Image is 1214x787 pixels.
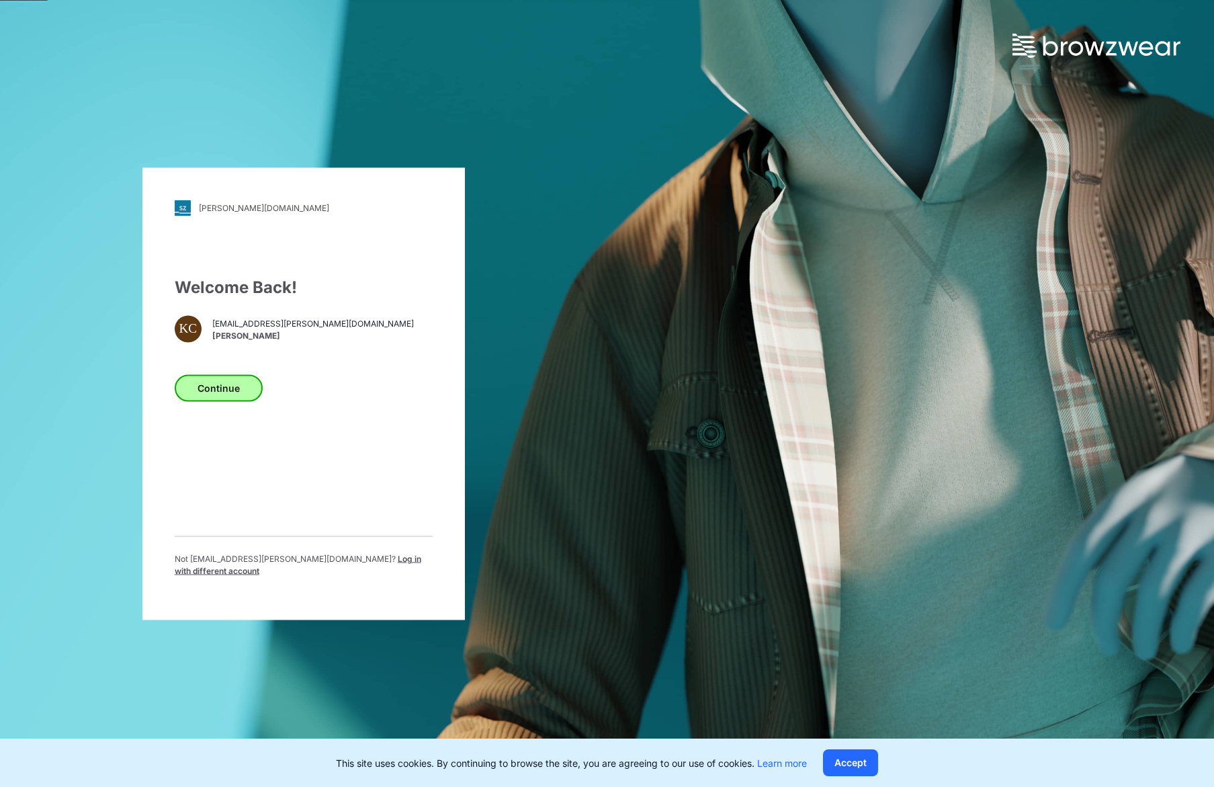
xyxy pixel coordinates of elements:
[175,200,191,216] img: svg+xml;base64,PHN2ZyB3aWR0aD0iMjgiIGhlaWdodD0iMjgiIHZpZXdCb3g9IjAgMCAyOCAyOCIgZmlsbD0ibm9uZSIgeG...
[212,330,414,342] span: [PERSON_NAME]
[175,374,263,401] button: Continue
[212,318,414,330] span: [EMAIL_ADDRESS][PERSON_NAME][DOMAIN_NAME]
[336,756,807,770] p: This site uses cookies. By continuing to browse the site, you are agreeing to our use of cookies.
[823,749,878,776] button: Accept
[175,315,202,342] div: KC
[199,203,329,213] div: [PERSON_NAME][DOMAIN_NAME]
[175,552,433,577] p: Not [EMAIL_ADDRESS][PERSON_NAME][DOMAIN_NAME] ?
[757,757,807,769] a: Learn more
[1012,34,1180,58] img: browzwear-logo.73288ffb.svg
[175,275,433,299] div: Welcome Back!
[175,200,433,216] a: [PERSON_NAME][DOMAIN_NAME]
